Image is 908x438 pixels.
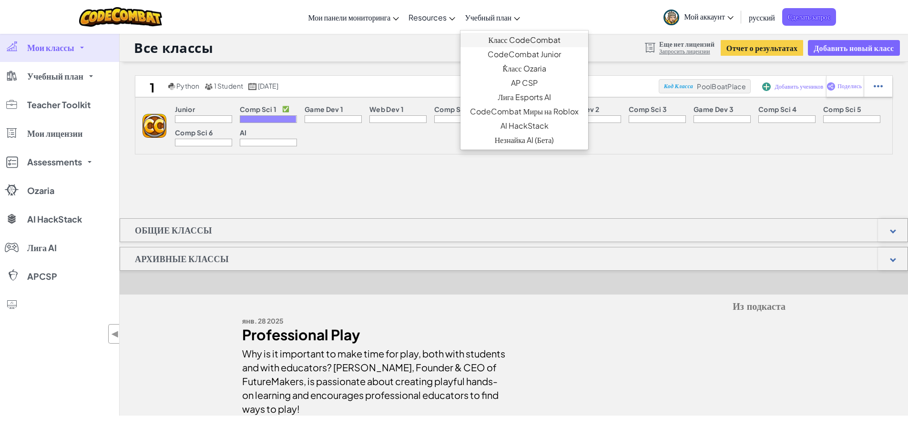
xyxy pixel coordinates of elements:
[758,105,796,113] p: Comp Sci 4
[659,40,714,48] span: Еще нет лицензий
[120,247,244,271] h1: Архивные классы
[120,218,227,242] h1: Общие классы
[721,40,804,56] button: Отчет о результатах
[460,104,588,119] a: CodeCombat Миры на Roblox
[79,7,163,27] img: CodeCombat logo
[168,83,175,90] img: python.png
[204,83,213,90] img: MultipleUsers.png
[694,105,734,113] p: Game Dev 3
[27,129,82,138] span: Мои лицензии
[282,105,289,113] p: ✅
[303,4,404,30] a: Мои панели мониторинга
[460,33,588,47] a: Класс CodeCombat
[460,76,588,90] a: AP CSP
[175,129,213,136] p: Comp Sci 6
[749,12,775,22] span: русский
[308,12,390,22] span: Мои панели мониторинга
[242,328,507,342] div: Professional Play
[659,48,714,55] a: Запросить лицензии
[175,105,195,113] p: Junior
[143,114,166,138] img: logo
[782,8,837,26] a: Сделать запрос
[240,129,247,136] p: AI
[258,81,278,90] span: [DATE]
[248,83,257,90] img: calendar.svg
[214,81,244,90] span: 1 Student
[404,4,460,30] a: Resources
[434,105,472,113] p: Comp Sci 2
[242,314,507,328] div: янв. 28 2025
[460,61,588,76] a: ٌКласс Ozaria
[823,105,861,113] p: Comp Sci 5
[135,79,659,93] a: 1 Python 1 Student [DATE]
[408,12,447,22] span: Resources
[27,72,83,81] span: Учебный план
[369,105,404,113] p: Web Dev 1
[460,47,588,61] a: CodeCombat Junior
[460,133,588,147] a: Незнайка AI (Бета)
[808,40,899,56] button: Добавить новый класс
[826,82,836,91] img: IconShare_Purple.svg
[460,90,588,104] a: Лига Esports AI
[775,84,823,90] span: Добавить учеников
[659,2,738,32] a: Мой аккаунт
[697,82,745,91] span: PoolBoatPlace
[27,186,54,195] span: Ozaria
[460,4,525,30] a: Учебный план
[762,82,771,91] img: IconAddStudents.svg
[465,12,511,22] span: Учебный план
[27,43,74,52] span: Мои классы
[837,83,862,89] span: Поделись
[27,101,91,109] span: Teacher Toolkit
[874,82,883,91] img: IconStudentEllipsis.svg
[176,81,199,90] span: Python
[629,105,667,113] p: Comp Sci 3
[27,158,82,166] span: Assessments
[305,105,343,113] p: Game Dev 1
[744,4,780,30] a: русский
[111,327,119,341] span: ◀
[684,11,734,21] span: Мой аккаунт
[135,79,166,93] h2: 1
[460,119,588,133] a: AI HackStack
[664,83,693,89] span: Код Класса
[663,10,679,25] img: avatar
[27,244,57,252] span: Лига AI
[240,105,276,113] p: Comp Sci 1
[134,39,214,57] h1: Все классы
[242,342,507,416] div: Why is it important to make time for play, both with students and with educators? [PERSON_NAME], ...
[242,299,786,314] h5: Из подкаста
[27,215,82,224] span: AI HackStack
